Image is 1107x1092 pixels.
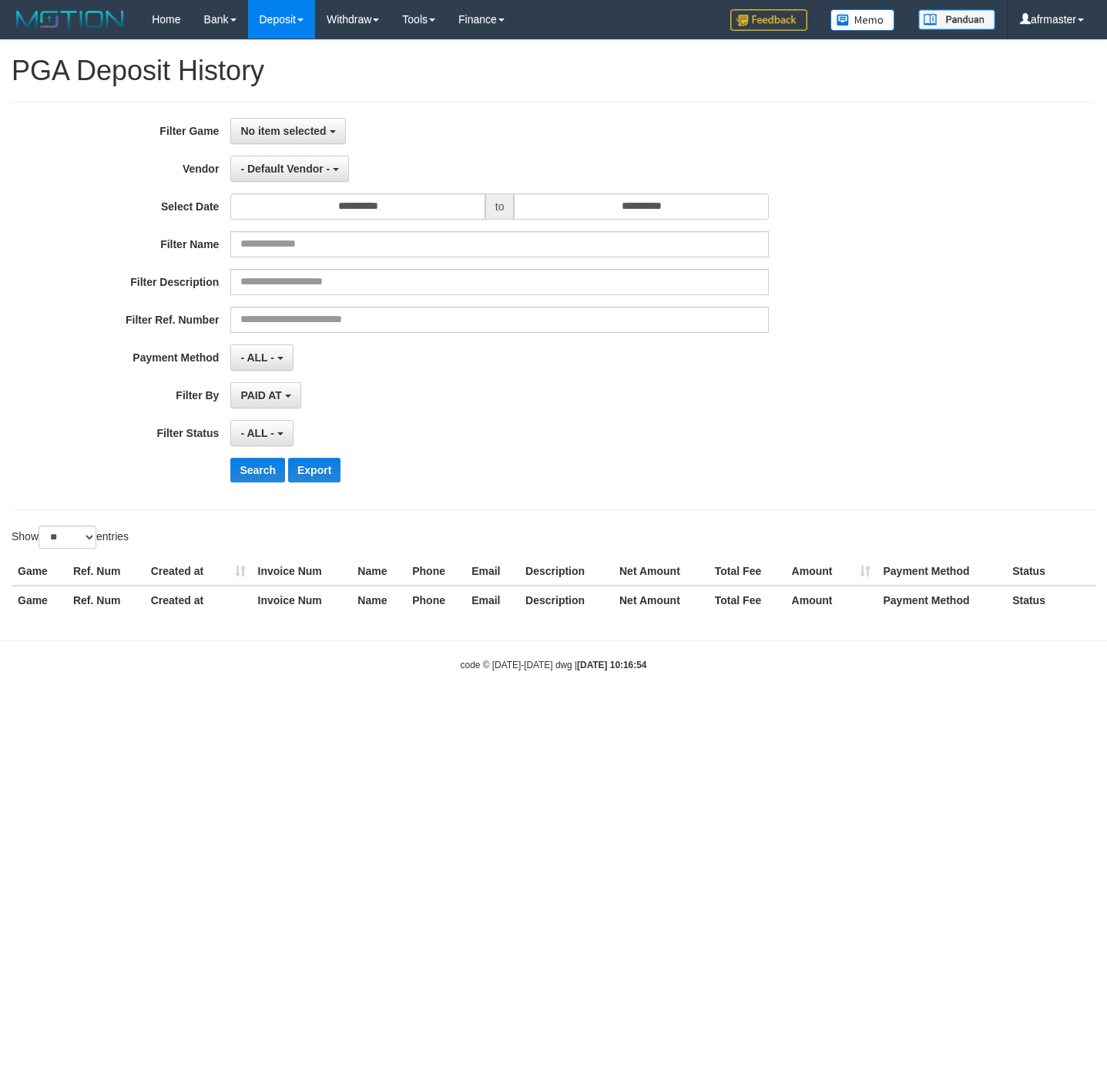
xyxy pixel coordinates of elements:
[1006,557,1095,586] th: Status
[12,586,67,614] th: Game
[351,557,406,586] th: Name
[240,427,274,439] span: - ALL -
[12,55,1095,86] h1: PGA Deposit History
[351,586,406,614] th: Name
[730,9,807,31] img: Feedback.jpg
[613,586,709,614] th: Net Amount
[230,344,293,371] button: - ALL -
[465,557,519,586] th: Email
[406,586,465,614] th: Phone
[918,9,995,30] img: panduan.png
[230,458,285,482] button: Search
[461,660,647,670] small: code © [DATE]-[DATE] dwg |
[145,557,252,586] th: Created at
[485,193,515,220] span: to
[877,586,1006,614] th: Payment Method
[12,526,129,549] label: Show entries
[786,586,877,614] th: Amount
[240,351,274,364] span: - ALL -
[519,586,613,614] th: Description
[145,586,252,614] th: Created at
[613,557,709,586] th: Net Amount
[877,557,1006,586] th: Payment Method
[709,557,786,586] th: Total Fee
[465,586,519,614] th: Email
[252,557,352,586] th: Invoice Num
[240,163,330,175] span: - Default Vendor -
[230,156,349,182] button: - Default Vendor -
[519,557,613,586] th: Description
[230,382,300,408] button: PAID AT
[12,8,129,31] img: MOTION_logo.png
[67,586,145,614] th: Ref. Num
[406,557,465,586] th: Phone
[12,557,67,586] th: Game
[830,9,895,31] img: Button%20Memo.svg
[252,586,352,614] th: Invoice Num
[240,389,281,402] span: PAID AT
[240,125,326,137] span: No item selected
[230,118,345,144] button: No item selected
[67,557,145,586] th: Ref. Num
[577,660,646,670] strong: [DATE] 10:16:54
[786,557,877,586] th: Amount
[288,458,340,482] button: Export
[709,586,786,614] th: Total Fee
[39,526,96,549] select: Showentries
[1006,586,1095,614] th: Status
[230,420,293,446] button: - ALL -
